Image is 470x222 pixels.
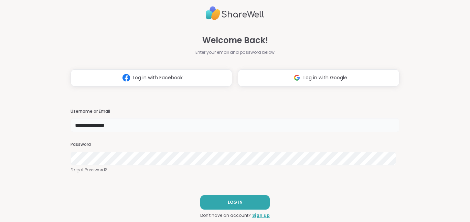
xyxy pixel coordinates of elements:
button: Log in with Facebook [71,69,232,87]
button: Log in with Google [238,69,399,87]
a: Forgot Password? [71,167,399,173]
span: LOG IN [228,199,243,205]
img: ShareWell Logomark [120,71,133,84]
span: Log in with Google [303,74,347,81]
span: Enter your email and password below [195,49,275,55]
img: ShareWell Logomark [290,71,303,84]
span: Welcome Back! [202,34,268,47]
span: Don't have an account? [200,212,251,219]
img: ShareWell Logo [206,3,264,23]
button: LOG IN [200,195,270,210]
span: Log in with Facebook [133,74,183,81]
h3: Password [71,142,399,148]
a: Sign up [252,212,270,219]
h3: Username or Email [71,109,399,114]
